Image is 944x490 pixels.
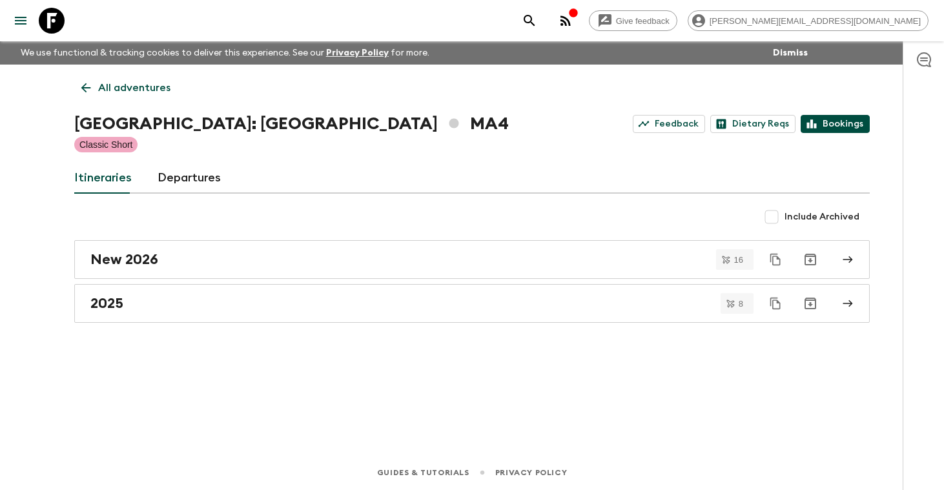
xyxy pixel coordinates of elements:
[377,465,469,480] a: Guides & Tutorials
[74,163,132,194] a: Itineraries
[74,240,870,279] a: New 2026
[589,10,677,31] a: Give feedback
[15,41,435,65] p: We use functional & tracking cookies to deliver this experience. See our for more.
[731,300,751,308] span: 8
[495,465,567,480] a: Privacy Policy
[8,8,34,34] button: menu
[726,256,751,264] span: 16
[98,80,170,96] p: All adventures
[74,111,509,137] h1: [GEOGRAPHIC_DATA]: [GEOGRAPHIC_DATA] MA4
[158,163,221,194] a: Departures
[801,115,870,133] a: Bookings
[517,8,542,34] button: search adventures
[609,16,677,26] span: Give feedback
[74,284,870,323] a: 2025
[785,210,859,223] span: Include Archived
[74,75,178,101] a: All adventures
[79,138,132,151] p: Classic Short
[326,48,389,57] a: Privacy Policy
[90,251,158,268] h2: New 2026
[710,115,795,133] a: Dietary Reqs
[797,247,823,272] button: Archive
[688,10,929,31] div: [PERSON_NAME][EMAIL_ADDRESS][DOMAIN_NAME]
[764,248,787,271] button: Duplicate
[764,292,787,315] button: Duplicate
[90,295,123,312] h2: 2025
[797,291,823,316] button: Archive
[703,16,928,26] span: [PERSON_NAME][EMAIL_ADDRESS][DOMAIN_NAME]
[633,115,705,133] a: Feedback
[770,44,811,62] button: Dismiss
